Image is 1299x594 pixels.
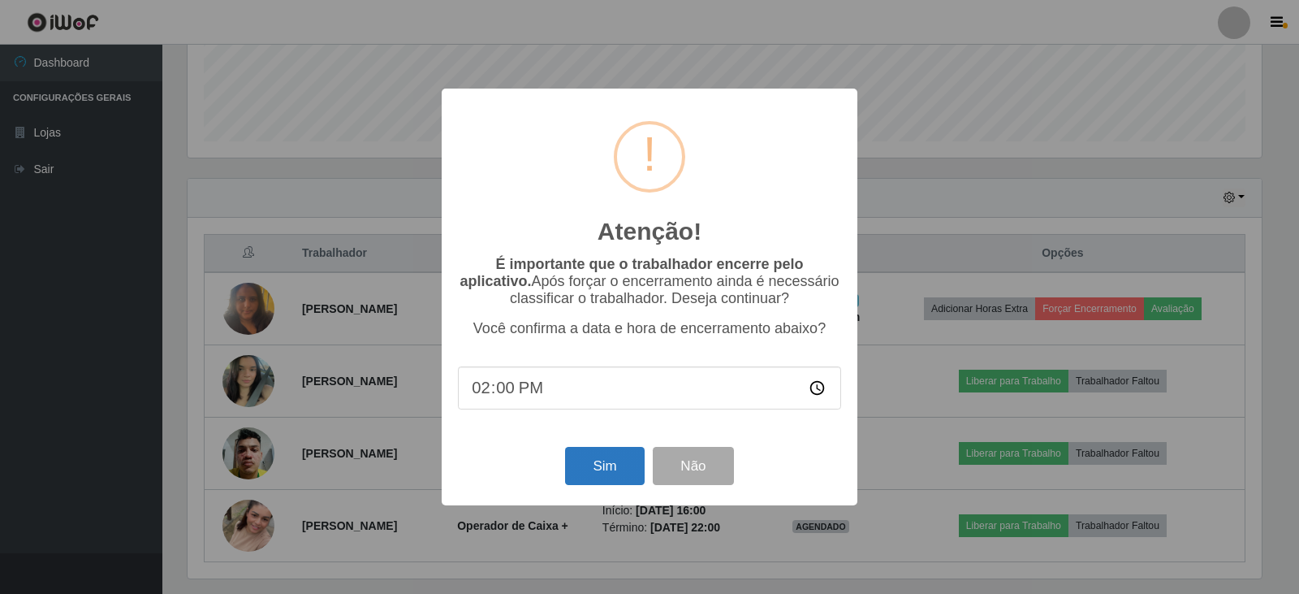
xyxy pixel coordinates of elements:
button: Não [653,447,733,485]
p: Após forçar o encerramento ainda é necessário classificar o trabalhador. Deseja continuar? [458,256,841,307]
b: É importante que o trabalhador encerre pelo aplicativo. [460,256,803,289]
p: Você confirma a data e hora de encerramento abaixo? [458,320,841,337]
button: Sim [565,447,644,485]
h2: Atenção! [598,217,701,246]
